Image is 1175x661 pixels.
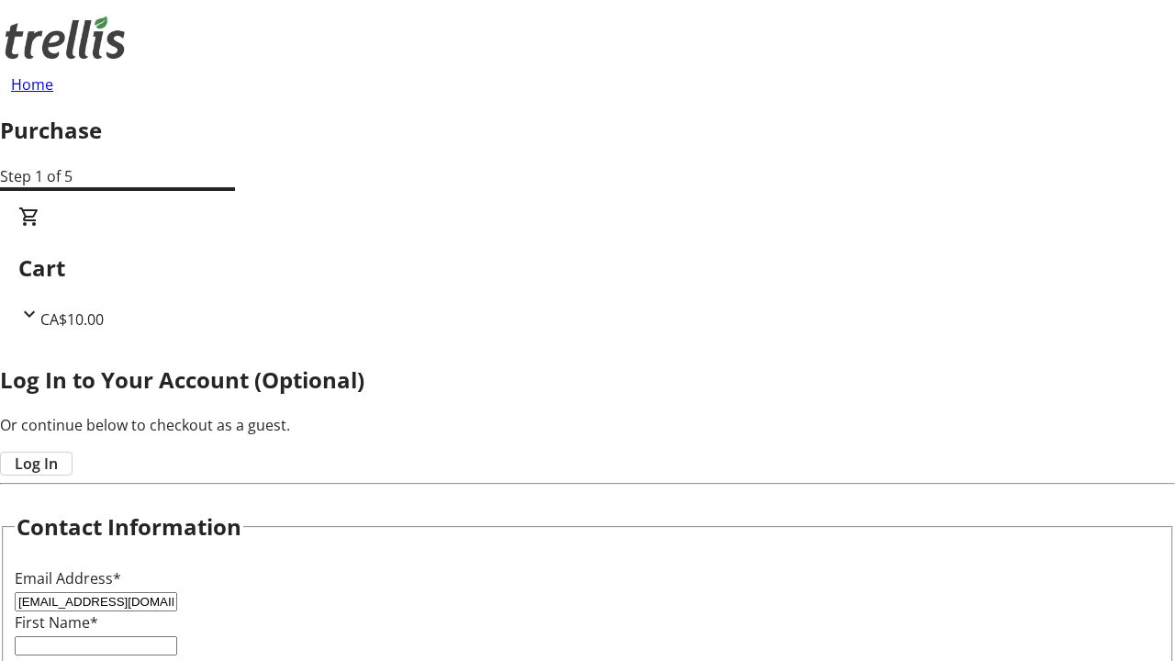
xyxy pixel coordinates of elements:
label: Email Address* [15,568,121,588]
h2: Contact Information [17,510,241,543]
div: CartCA$10.00 [18,206,1157,330]
h2: Cart [18,252,1157,285]
span: CA$10.00 [40,309,104,330]
span: Log In [15,453,58,475]
label: First Name* [15,612,98,633]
